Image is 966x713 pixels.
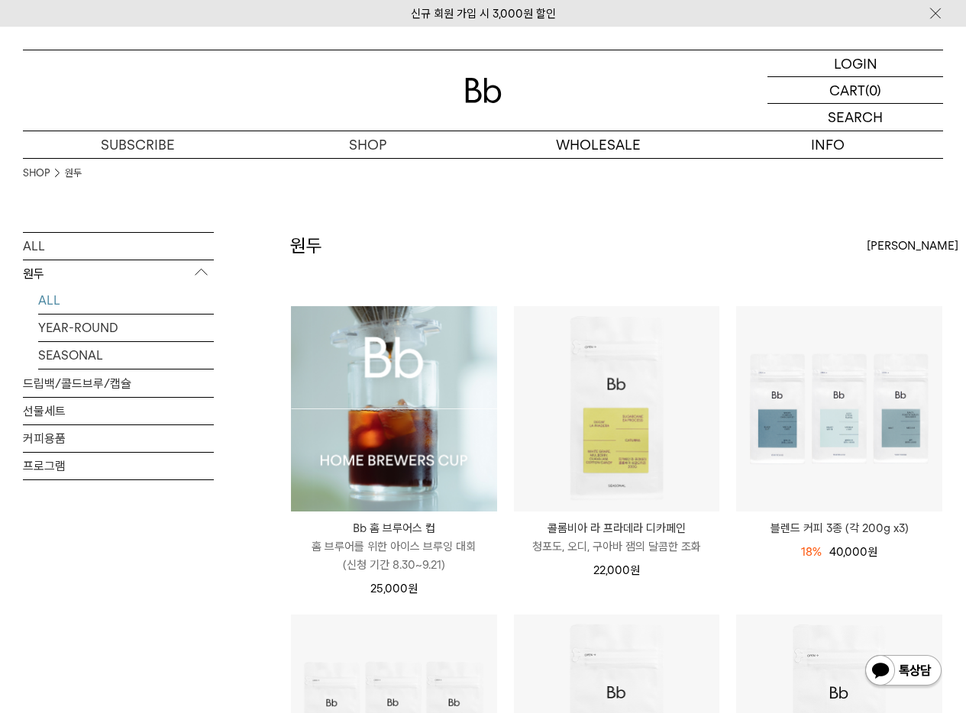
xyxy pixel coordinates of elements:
[736,519,942,537] a: 블렌드 커피 3종 (각 200g x3)
[767,77,943,104] a: CART (0)
[514,519,720,556] a: 콜롬비아 라 프라데라 디카페인 청포도, 오디, 구아바 잼의 달콤한 조화
[23,260,214,288] p: 원두
[593,563,640,577] span: 22,000
[290,233,322,259] h2: 원두
[801,543,822,561] div: 18%
[23,166,50,181] a: SHOP
[23,370,214,397] a: 드립백/콜드브루/캡슐
[829,545,877,559] span: 40,000
[829,77,865,103] p: CART
[736,306,942,512] img: 블렌드 커피 3종 (각 200g x3)
[291,306,497,512] a: Bb 홈 브루어스 컵
[291,537,497,574] p: 홈 브루어를 위한 아이스 브루잉 대회 (신청 기간 8.30~9.21)
[370,582,418,595] span: 25,000
[864,653,943,690] img: 카카오톡 채널 1:1 채팅 버튼
[23,233,214,260] a: ALL
[38,342,214,369] a: SEASONAL
[38,315,214,341] a: YEAR-ROUND
[23,453,214,479] a: 프로그램
[867,545,877,559] span: 원
[828,104,883,131] p: SEARCH
[23,398,214,424] a: 선물세트
[713,131,943,158] p: INFO
[65,166,82,181] a: 원두
[514,537,720,556] p: 청포도, 오디, 구아바 잼의 달콤한 조화
[253,131,483,158] a: SHOP
[38,287,214,314] a: ALL
[834,50,877,76] p: LOGIN
[865,77,881,103] p: (0)
[291,519,497,574] a: Bb 홈 브루어스 컵 홈 브루어를 위한 아이스 브루잉 대회(신청 기간 8.30~9.21)
[291,519,497,537] p: Bb 홈 브루어스 컵
[291,306,497,512] img: 1000001223_add2_021.jpg
[411,7,556,21] a: 신규 회원 가입 시 3,000원 할인
[514,519,720,537] p: 콜롬비아 라 프라데라 디카페인
[867,237,958,255] span: [PERSON_NAME]
[767,50,943,77] a: LOGIN
[483,131,713,158] p: WHOLESALE
[408,582,418,595] span: 원
[23,425,214,452] a: 커피용품
[465,78,502,103] img: 로고
[23,131,253,158] a: SUBSCRIBE
[630,563,640,577] span: 원
[514,306,720,512] img: 콜롬비아 라 프라데라 디카페인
